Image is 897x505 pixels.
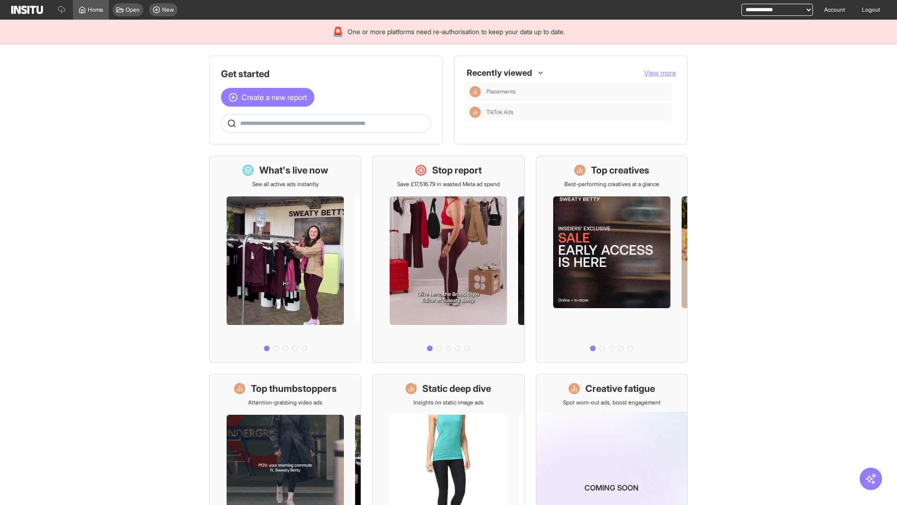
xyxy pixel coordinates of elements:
span: Placements [486,88,669,95]
span: Home [88,6,103,14]
h1: Stop report [432,164,482,177]
h1: Static deep dive [422,382,491,395]
h1: What's live now [259,164,328,177]
h1: Top creatives [591,164,649,177]
span: Open [126,6,140,14]
div: Insights [470,107,481,118]
p: Insights on static image ads [413,399,484,406]
span: View more [644,69,676,77]
a: Stop reportSave £17,516.79 in wasted Meta ad spend [372,156,524,363]
div: 🚨 [332,25,344,38]
div: Insights [470,86,481,97]
a: What's live nowSee all active ads instantly [209,156,361,363]
span: New [162,6,174,14]
p: Save £17,516.79 in wasted Meta ad spend [397,180,500,188]
span: Placements [486,88,516,95]
p: See all active ads instantly [252,180,319,188]
span: Create a new report [242,92,307,103]
p: Attention-grabbing video ads [248,399,322,406]
h1: Top thumbstoppers [251,382,337,395]
span: TikTok Ads [486,108,669,116]
span: TikTok Ads [486,108,513,116]
a: Top creativesBest-performing creatives at a glance [536,156,688,363]
button: Create a new report [221,88,314,107]
button: View more [644,68,676,78]
span: One or more platforms need re-authorisation to keep your data up to date. [348,27,565,36]
h1: Get started [221,67,431,80]
p: Best-performing creatives at a glance [564,180,659,188]
img: Logo [11,6,43,14]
